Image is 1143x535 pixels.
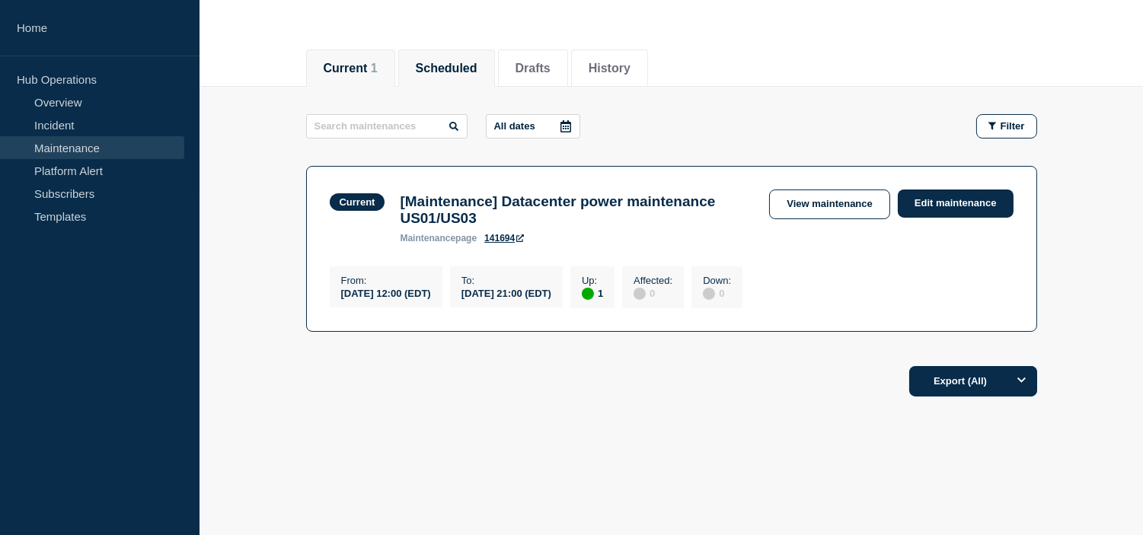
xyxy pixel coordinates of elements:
[769,189,889,219] a: View maintenance
[371,62,378,75] span: 1
[634,275,672,286] p: Affected :
[634,286,672,300] div: 0
[1007,366,1037,396] button: Options
[494,120,535,132] p: All dates
[400,193,754,227] h3: [Maintenance] Datacenter power maintenance US01/US03
[703,288,715,300] div: disabled
[1001,120,1025,132] span: Filter
[341,275,431,286] p: From :
[582,275,603,286] p: Up :
[703,275,731,286] p: Down :
[340,196,375,208] div: Current
[461,275,551,286] p: To :
[898,189,1014,218] a: Edit maintenance
[484,233,524,244] a: 141694
[306,114,468,139] input: Search maintenances
[324,62,378,75] button: Current 1
[976,114,1037,139] button: Filter
[416,62,477,75] button: Scheduled
[341,286,431,299] div: [DATE] 12:00 (EDT)
[400,233,455,244] span: maintenance
[703,286,731,300] div: 0
[582,286,603,300] div: 1
[589,62,631,75] button: History
[582,288,594,300] div: up
[461,286,551,299] div: [DATE] 21:00 (EDT)
[516,62,551,75] button: Drafts
[909,366,1037,396] button: Export (All)
[400,233,477,244] p: page
[486,114,580,139] button: All dates
[634,288,646,300] div: disabled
